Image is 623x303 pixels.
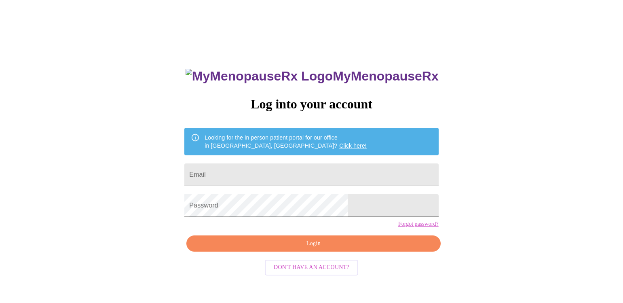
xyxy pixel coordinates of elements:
[186,235,440,252] button: Login
[339,142,367,149] a: Click here!
[196,239,431,249] span: Login
[186,69,333,84] img: MyMenopauseRx Logo
[274,263,349,273] span: Don't have an account?
[184,97,438,112] h3: Log into your account
[263,263,360,270] a: Don't have an account?
[205,130,367,153] div: Looking for the in person patient portal for our office in [GEOGRAPHIC_DATA], [GEOGRAPHIC_DATA]?
[186,69,439,84] h3: MyMenopauseRx
[265,260,358,275] button: Don't have an account?
[398,221,439,227] a: Forgot password?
